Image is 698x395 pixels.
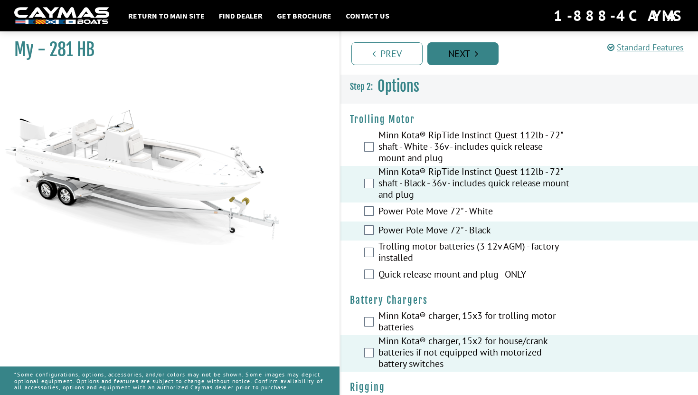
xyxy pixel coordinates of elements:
[378,166,570,202] label: Minn Kota® RipTide Instinct Quest 112lb - 72" shaft - Black - 36v - includes quick release mount ...
[123,10,209,22] a: Return to main site
[378,310,570,335] label: Minn Kota® charger, 15x3 for trolling motor batteries
[350,381,689,393] h4: Rigging
[351,42,423,65] a: Prev
[14,39,316,60] h1: My - 281 HB
[378,269,570,282] label: Quick release mount and plug - ONLY
[378,129,570,166] label: Minn Kota® RipTide Instinct Quest 112lb - 72" shaft - White - 36v - includes quick release mount ...
[340,69,698,104] h3: Options
[378,224,570,238] label: Power Pole Move 72" - Black
[350,294,689,306] h4: Battery Chargers
[341,10,394,22] a: Contact Us
[214,10,267,22] a: Find Dealer
[14,7,109,25] img: white-logo-c9c8dbefe5ff5ceceb0f0178aa75bf4bb51f6bca0971e226c86eb53dfe498488.png
[14,366,325,395] p: *Some configurations, options, accessories, and/or colors may not be shown. Some images may depic...
[607,42,684,53] a: Standard Features
[349,41,698,65] ul: Pagination
[378,241,570,266] label: Trolling motor batteries (3 12v AGM) - factory installed
[554,5,684,26] div: 1-888-4CAYMAS
[272,10,336,22] a: Get Brochure
[378,335,570,372] label: Minn Kota® charger, 15x2 for house/crank batteries if not equipped with motorized battery switches
[427,42,499,65] a: Next
[350,114,689,125] h4: Trolling Motor
[378,205,570,219] label: Power Pole Move 72" - White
